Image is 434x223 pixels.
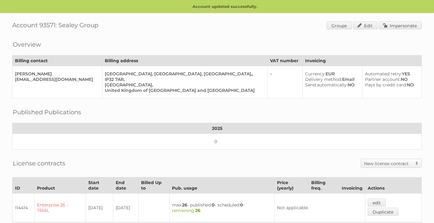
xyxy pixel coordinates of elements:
[13,194,35,222] td: 114414
[305,82,348,88] span: Send automatically:
[368,198,386,206] a: edit
[86,194,113,222] td: [DATE]
[195,208,200,213] strong: 26
[0,0,434,13] p: Account updated successfully.
[275,194,365,222] td: Not applicable.
[365,71,417,77] div: YES
[305,82,357,88] div: NO
[13,40,41,49] h2: Overview
[13,159,65,168] h2: License contracts
[240,202,243,208] strong: 0
[275,177,308,194] th: Price (yearly)
[86,177,113,194] th: Start date
[379,21,422,29] a: Impersonate
[13,123,422,134] th: 2025
[339,177,365,194] th: Invoicing
[15,77,97,82] div: [EMAIL_ADDRESS][DOMAIN_NAME]
[212,202,215,208] strong: 0
[105,82,262,88] div: [GEOGRAPHIC_DATA],
[170,194,275,222] td: max: - published: - scheduled: -
[365,71,402,77] span: Automated retry:
[138,177,169,194] th: Billed Up to
[172,208,200,213] span: remaining:
[365,77,417,82] div: NO
[303,55,422,66] th: Invoicing
[182,202,187,208] strong: 26
[113,177,138,194] th: End date
[15,71,97,77] div: [PERSON_NAME]
[308,177,339,194] th: Billing freq.
[105,88,262,93] div: United Kingdom of [GEOGRAPHIC_DATA] and [GEOGRAPHIC_DATA]
[305,71,326,77] span: Currency:
[268,55,303,66] th: VAT number
[361,159,421,168] a: New license contract
[105,71,262,77] div: [GEOGRAPHIC_DATA], [GEOGRAPHIC_DATA], [GEOGRAPHIC_DATA],,
[170,177,275,194] th: Pub. usage
[13,177,35,194] th: ID
[13,55,102,66] th: Billing contact
[35,177,86,194] th: Product
[105,77,262,82] div: IP32 7AR,
[365,177,422,194] th: Actions
[365,77,401,82] span: Partner account:
[12,21,422,31] h1: Account 93571: Sealey Group
[368,208,398,216] a: Duplicate
[305,77,357,82] div: Email
[326,21,352,29] a: Groups
[353,21,377,29] a: Edit
[412,159,421,168] span: Toggle
[305,77,342,82] span: Delivery method:
[35,194,86,222] td: Enterprise 26 - TRIAL
[13,134,422,149] td: 0
[365,82,417,88] div: NO
[13,108,81,117] h2: Published Publications
[364,161,412,167] h2: New license contract
[102,55,268,66] th: Billing address
[268,66,303,98] td: –
[365,82,407,88] span: Pays by credit card:
[113,194,138,222] td: [DATE]
[305,71,357,77] div: EUR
